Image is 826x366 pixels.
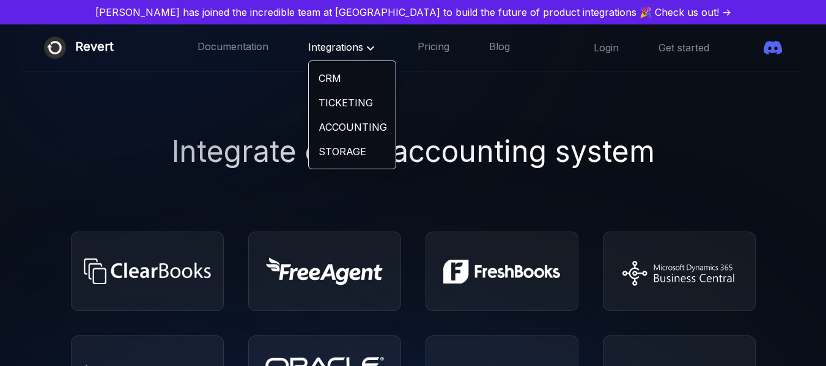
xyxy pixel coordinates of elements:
[489,40,510,56] a: Blog
[309,90,396,115] a: TICKETING
[75,37,114,59] div: Revert
[81,258,214,284] img: Clearbooks Icon
[611,255,748,288] img: Microsoft Business Central
[266,257,383,285] img: FreeAgent Icon
[418,40,449,56] a: Pricing
[658,41,709,54] a: Get started
[44,37,66,59] img: Revert logo
[309,115,396,139] a: ACCOUNTING
[309,139,396,164] a: STORAGE
[443,260,560,284] img: Freshbooks Icon
[197,40,268,56] a: Documentation
[5,5,821,20] a: [PERSON_NAME] has joined the incredible team at [GEOGRAPHIC_DATA] to build the future of product ...
[309,66,396,90] a: CRM
[594,41,619,54] a: Login
[308,41,378,53] span: Integrations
